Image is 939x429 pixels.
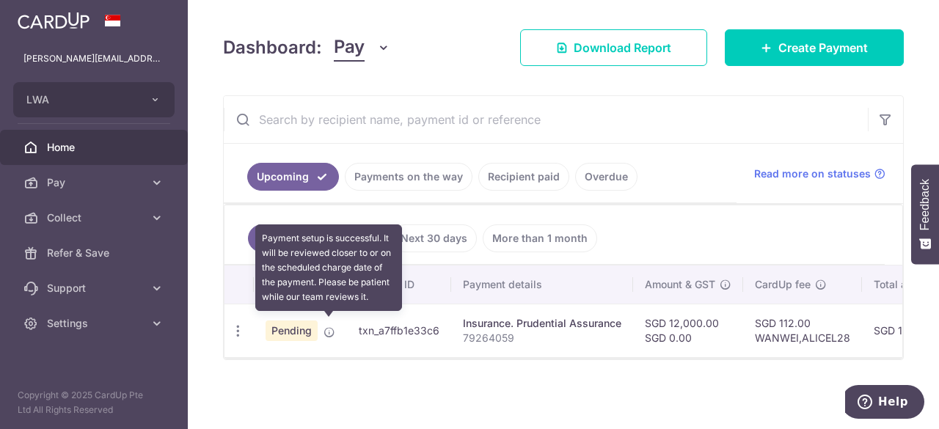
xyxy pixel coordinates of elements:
[845,385,924,422] iframe: Opens a widget where you can find more information
[725,29,904,66] a: Create Payment
[248,224,301,252] a: All
[391,224,477,252] a: Next 30 days
[574,39,671,56] span: Download Report
[778,39,868,56] span: Create Payment
[451,265,633,304] th: Payment details
[18,12,89,29] img: CardUp
[754,166,885,181] a: Read more on statuses
[224,96,868,143] input: Search by recipient name, payment id or reference
[345,163,472,191] a: Payments on the way
[13,82,175,117] button: LWA
[47,316,144,331] span: Settings
[645,277,715,292] span: Amount & GST
[334,34,365,62] span: Pay
[754,166,871,181] span: Read more on statuses
[223,34,322,61] h4: Dashboard:
[463,331,621,345] p: 79264059
[47,281,144,296] span: Support
[575,163,637,191] a: Overdue
[47,246,144,260] span: Refer & Save
[347,304,451,357] td: txn_a7ffb1e33c6
[874,277,922,292] span: Total amt.
[255,224,402,311] div: Payment setup is successful. It will be reviewed closer to or on the scheduled charge date of the...
[463,316,621,331] div: Insurance. Prudential Assurance
[743,304,862,357] td: SGD 112.00 WANWEI,ALICEL28
[755,277,811,292] span: CardUp fee
[911,164,939,264] button: Feedback - Show survey
[633,304,743,357] td: SGD 12,000.00 SGD 0.00
[478,163,569,191] a: Recipient paid
[918,179,932,230] span: Feedback
[47,210,144,225] span: Collect
[520,29,707,66] a: Download Report
[23,51,164,66] p: [PERSON_NAME][EMAIL_ADDRESS][PERSON_NAME][DOMAIN_NAME]
[334,34,390,62] button: Pay
[483,224,597,252] a: More than 1 month
[47,140,144,155] span: Home
[266,320,318,341] span: Pending
[26,92,135,107] span: LWA
[247,163,339,191] a: Upcoming
[47,175,144,190] span: Pay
